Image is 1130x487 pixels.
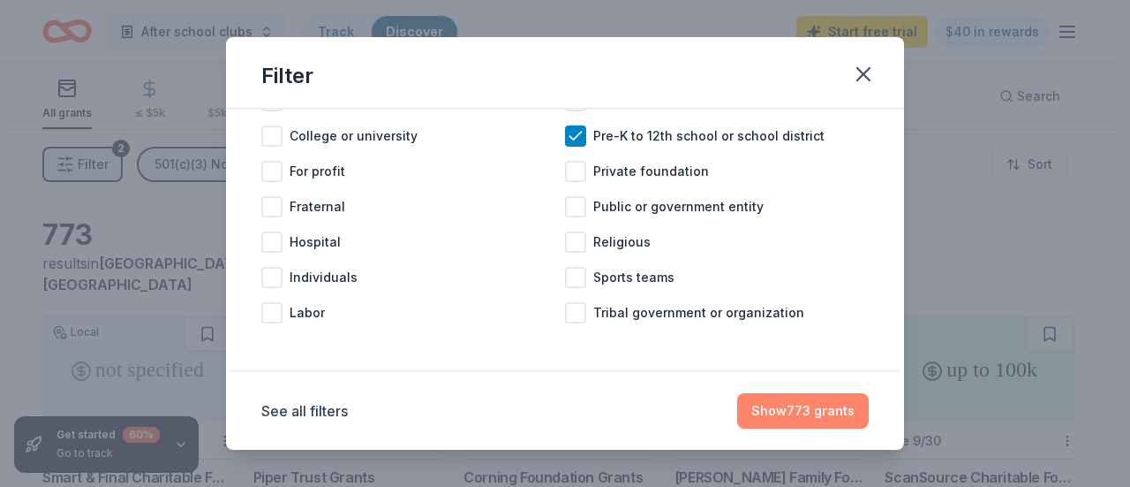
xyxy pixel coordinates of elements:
span: Labor [290,302,325,323]
div: Filter [261,62,313,90]
span: Religious [593,232,651,253]
span: Sports teams [593,267,674,288]
span: Individuals [290,267,358,288]
button: Show773 grants [737,393,869,429]
span: Tribal government or organization [593,302,804,323]
span: Hospital [290,232,341,253]
button: See all filters [261,400,348,422]
span: For profit [290,161,345,182]
span: Private foundation [593,161,709,182]
span: College or university [290,126,418,147]
span: Fraternal [290,196,345,217]
span: Public or government entity [593,196,764,217]
span: Pre-K to 12th school or school district [593,126,825,147]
